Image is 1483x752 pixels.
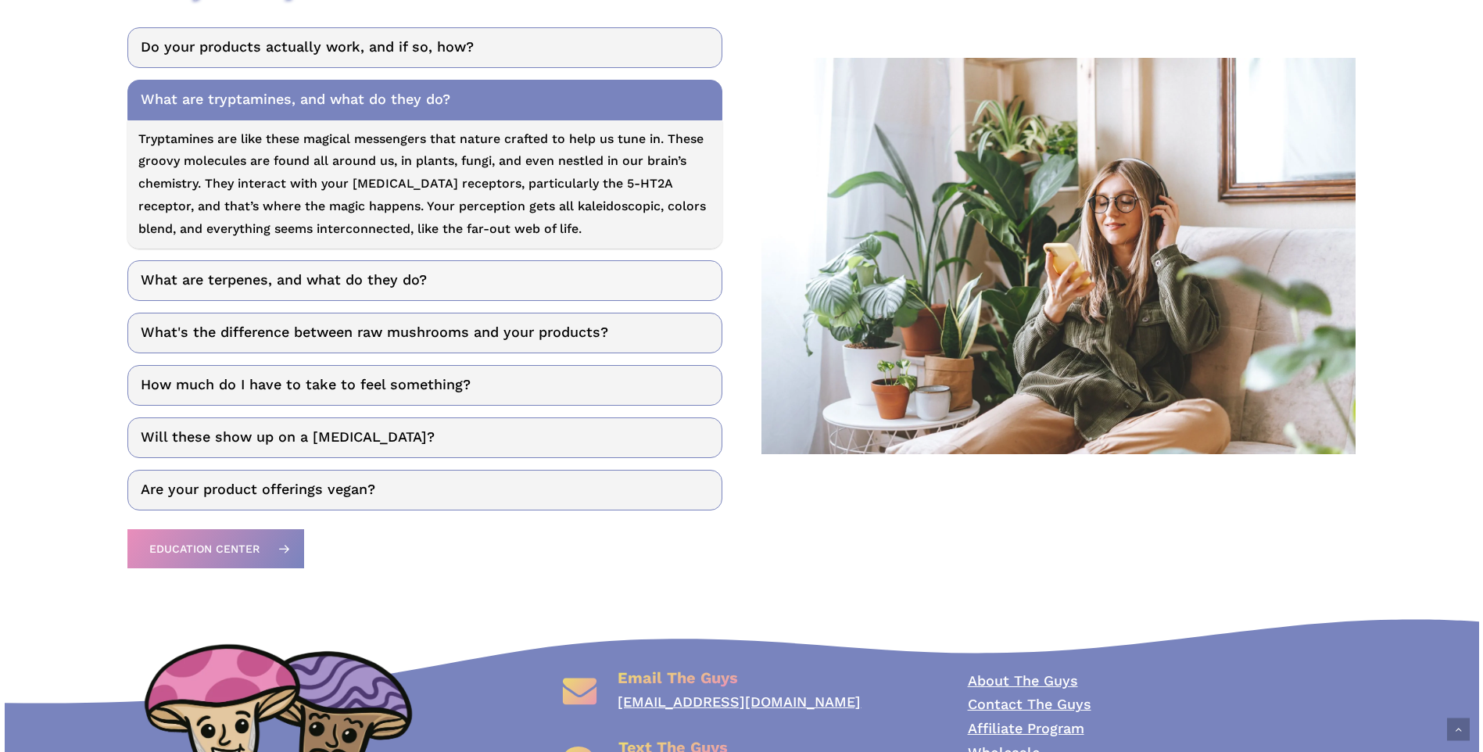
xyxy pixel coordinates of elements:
[618,693,861,710] a: [EMAIL_ADDRESS][DOMAIN_NAME]
[618,668,738,687] span: Email The Guys
[127,313,722,353] a: What's the difference between raw mushrooms and your products?
[761,58,1356,454] img: A woman sitting on a couch, wearing headphones, and looking at a smartphone, surrounded by potted...
[149,541,260,557] span: Education Center
[968,720,1084,736] a: Affiliate Program
[127,417,722,458] a: Will these show up on a [MEDICAL_DATA]?
[127,260,722,301] a: What are terpenes, and what do they do?
[127,80,722,120] a: What are tryptamines, and what do they do?
[138,128,711,241] p: Tryptamines are like these magical messengers that nature crafted to help us tune in. These groov...
[1447,718,1470,741] a: Back to top
[127,529,304,568] a: Education Center
[968,672,1078,689] a: About The Guys
[127,470,722,510] a: Are your product offerings vegan?
[127,27,722,68] a: Do your products actually work, and if so, how?
[127,365,722,406] a: How much do I have to take to feel something?
[968,696,1091,712] a: Contact The Guys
